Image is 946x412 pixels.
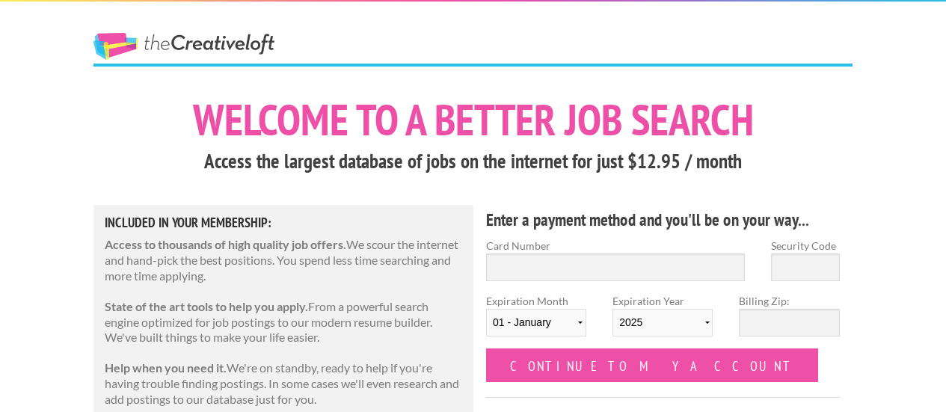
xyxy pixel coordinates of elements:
[105,360,227,375] strong: Help when you need it.
[739,293,839,309] label: Billing Zip:
[93,147,853,176] h3: Access the largest database of jobs on the internet for just $12.95 / month
[93,33,274,60] a: The Creative Loft
[105,237,346,251] strong: Access to thousands of high quality job offers.
[486,293,586,348] label: Expiration Month
[105,299,462,345] p: From a powerful search engine optimized for job postings to our modern resume builder. We've buil...
[105,237,462,283] p: We scour the internet and hand-pick the best positions. You spend less time searching and more ti...
[105,216,462,230] h5: Included in Your Membership:
[486,208,840,232] h4: Enter a payment method and you'll be on your way...
[771,238,840,253] label: Security Code
[612,293,713,348] label: Expiration Year
[486,309,586,336] select: Expiration Month
[93,98,853,141] h1: Welcome to a better job search
[486,348,818,382] input: Continue to my account
[486,238,745,253] label: Card Number
[105,360,462,407] p: We're on standby, ready to help if you're having trouble finding postings. In some cases we'll ev...
[105,299,308,313] strong: State of the art tools to help you apply.
[612,309,713,336] select: Expiration Year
